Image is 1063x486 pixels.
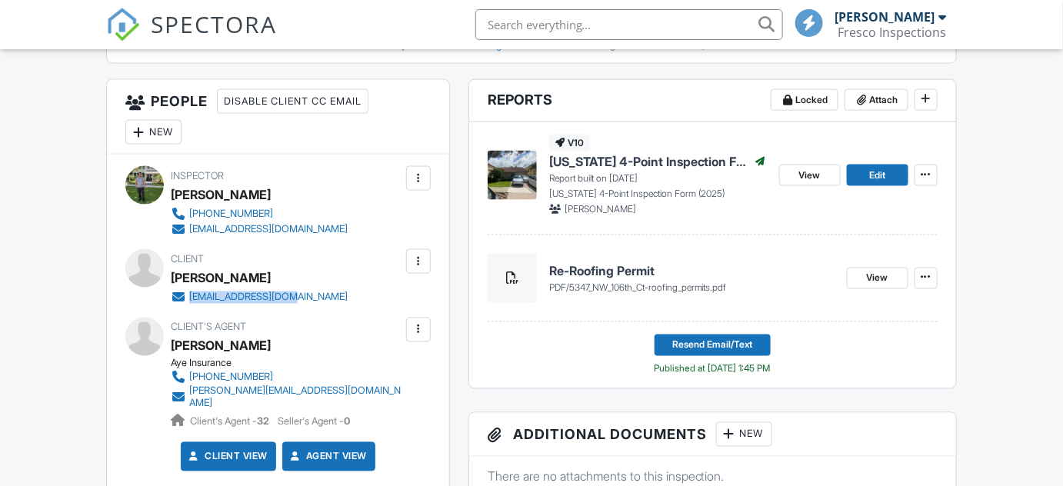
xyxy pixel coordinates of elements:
div: [EMAIL_ADDRESS][DOMAIN_NAME] [189,223,348,235]
a: [PERSON_NAME] [171,335,271,358]
span: Seller's Agent - [278,416,350,428]
div: Fresco Inspections [838,25,947,40]
input: Search everything... [475,9,783,40]
strong: 32 [257,416,269,428]
span: Client's Agent [171,321,246,333]
a: Client View [186,449,268,464]
div: [PERSON_NAME][EMAIL_ADDRESS][DOMAIN_NAME] [189,385,402,410]
a: Agent View [288,449,367,464]
a: [EMAIL_ADDRESS][DOMAIN_NAME] [171,290,348,305]
div: [PHONE_NUMBER] [189,208,273,220]
div: New [716,422,772,447]
p: There are no attachments to this inspection. [488,468,938,485]
strong: 0 [344,416,350,428]
a: Automation settings [420,39,506,51]
a: [PHONE_NUMBER] [171,206,348,221]
a: [PERSON_NAME][EMAIL_ADDRESS][DOMAIN_NAME] [171,385,402,410]
div: [EMAIL_ADDRESS][DOMAIN_NAME] [189,291,348,304]
div: Disable Client CC Email [217,89,368,114]
a: [PHONE_NUMBER] [171,370,402,385]
div: Aye Insurance [171,358,415,370]
h3: People [107,80,449,155]
div: [PERSON_NAME] [171,183,271,206]
div: [PERSON_NAME] [171,267,271,290]
a: [EMAIL_ADDRESS][DOMAIN_NAME] [171,221,348,237]
a: SPECTORA [106,21,277,53]
div: [PERSON_NAME] [835,9,935,25]
span: Inspector [171,170,224,181]
div: [PHONE_NUMBER] [189,371,273,384]
span: SPECTORA [151,8,277,40]
h3: Additional Documents [469,413,956,457]
span: Client's Agent - [190,416,272,428]
div: New [125,120,182,145]
img: The Best Home Inspection Software - Spectora [106,8,140,42]
span: Client [171,253,204,265]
